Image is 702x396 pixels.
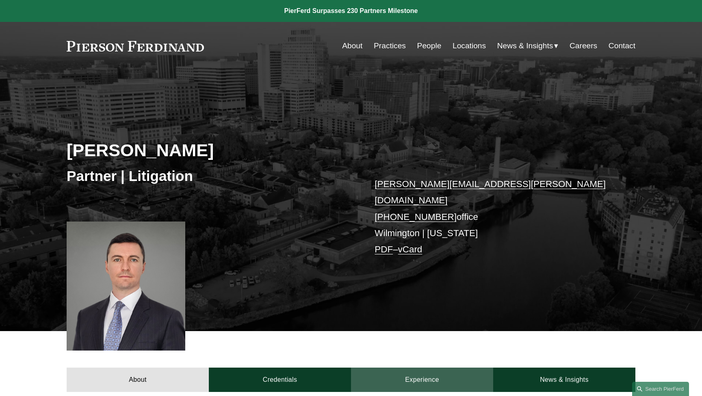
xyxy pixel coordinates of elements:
a: folder dropdown [497,38,559,54]
span: News & Insights [497,39,553,53]
a: PDF [375,244,393,254]
h3: Partner | Litigation [67,167,351,185]
a: Locations [453,38,486,54]
h2: [PERSON_NAME] [67,140,351,161]
a: Search this site [632,382,689,396]
a: About [342,38,362,54]
a: Contact [609,38,635,54]
a: About [67,368,209,392]
a: Careers [570,38,597,54]
a: Practices [374,38,406,54]
a: [PERSON_NAME][EMAIL_ADDRESS][PERSON_NAME][DOMAIN_NAME] [375,179,606,205]
a: vCard [398,244,422,254]
a: News & Insights [493,368,635,392]
a: [PHONE_NUMBER] [375,212,457,222]
a: Credentials [209,368,351,392]
a: People [417,38,442,54]
p: office Wilmington | [US_STATE] – [375,176,611,258]
a: Experience [351,368,493,392]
